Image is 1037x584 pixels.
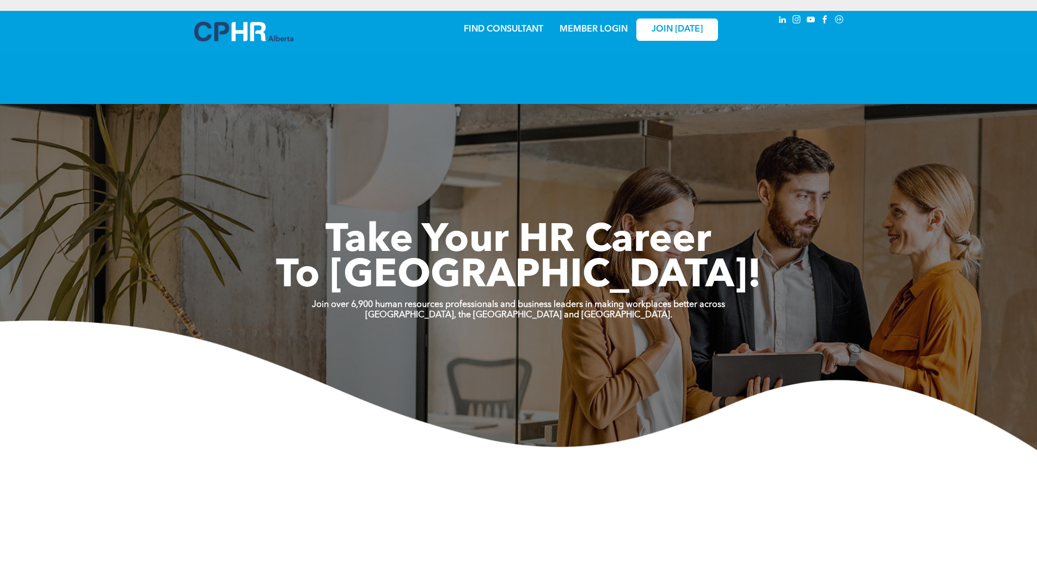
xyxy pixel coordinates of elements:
a: youtube [805,14,817,28]
span: To [GEOGRAPHIC_DATA]! [276,257,762,296]
strong: Join over 6,900 human resources professionals and business leaders in making workplaces better ac... [312,300,725,309]
a: MEMBER LOGIN [560,25,628,34]
a: FIND CONSULTANT [464,25,543,34]
span: JOIN [DATE] [652,24,703,35]
a: facebook [819,14,831,28]
a: linkedin [777,14,789,28]
strong: [GEOGRAPHIC_DATA], the [GEOGRAPHIC_DATA] and [GEOGRAPHIC_DATA]. [365,311,672,319]
a: JOIN [DATE] [636,19,718,41]
span: Take Your HR Career [326,222,711,261]
a: instagram [791,14,803,28]
img: A blue and white logo for cp alberta [194,22,293,41]
a: Social network [833,14,845,28]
